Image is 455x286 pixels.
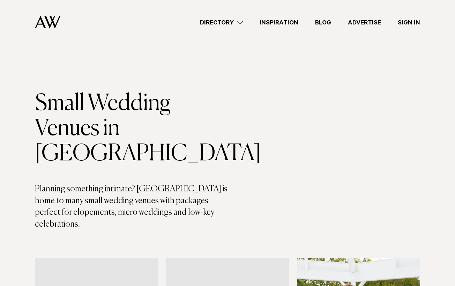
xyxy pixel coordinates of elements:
[35,183,227,230] p: Planning something intimate? [GEOGRAPHIC_DATA] is home to many small wedding venues with packages...
[340,18,389,27] a: Advertise
[192,18,251,27] a: Directory
[251,18,307,27] a: Inspiration
[307,18,340,27] a: Blog
[35,16,60,29] img: Auckland Weddings Logo
[389,18,428,27] a: Sign In
[35,91,227,167] h1: Small Wedding Venues in [GEOGRAPHIC_DATA]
